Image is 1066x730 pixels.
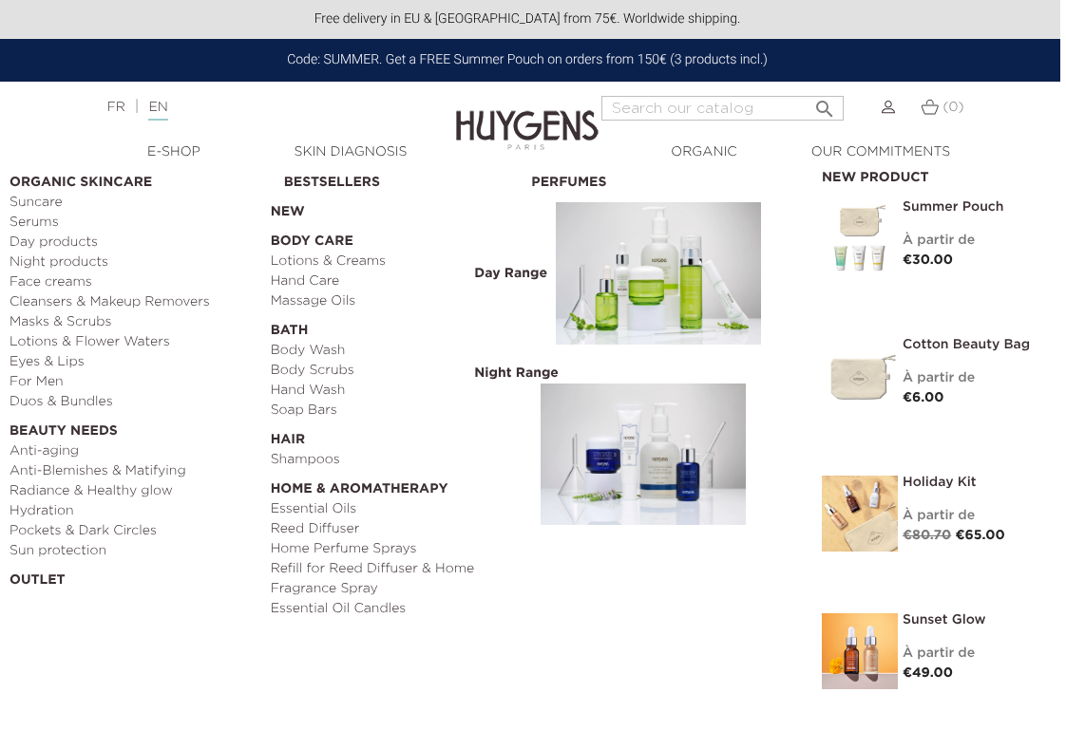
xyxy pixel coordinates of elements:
[822,200,898,276] img: Summer pouch
[822,476,898,552] img: Holiday kit
[903,644,1031,664] div: À partir de
[903,666,953,680] span: €49.00
[808,90,842,116] button: 
[10,332,257,352] a: Lotions & Flower Waters
[271,450,519,470] a: Shampoos
[271,252,519,271] a: Lotions & Creams
[271,381,519,401] a: Hand Wash
[10,193,257,213] a: Suncare
[271,291,519,311] a: Massage Oils
[97,96,424,119] div: |
[10,392,257,412] a: Duos & Bundles
[903,506,1031,526] div: À partir de
[616,142,792,182] a: Organic Apothecary
[10,481,257,501] a: Radiance & Healthy glow
[10,521,257,541] a: Pockets & Dark Circles
[10,412,257,441] a: Beauty needs
[813,92,836,115] i: 
[531,193,779,354] a: Day Range
[10,213,257,233] a: Serums
[262,142,439,162] a: Skin Diagnosis
[10,312,257,332] a: Masks & Scrubs
[10,501,257,521] a: Hydration
[10,233,257,253] a: Day products
[271,271,519,291] a: Hand Care
[469,265,552,282] span: Day Range
[531,163,779,193] a: Perfumes
[456,80,599,153] img: Huygens
[822,613,898,689] img: Sunset Glow
[10,292,257,312] a: Cleansers & Makeup Removers
[86,142,262,162] a: E-Shop
[271,401,519,421] a: Soap Bars
[10,561,257,590] a: OUTLET
[271,499,519,519] a: Essential Oils
[903,200,1031,214] a: Summer pouch
[556,202,761,345] img: routine_jour_banner.jpg
[10,253,257,272] a: Night products
[541,384,746,526] img: routine_nuit_banner.jpg
[284,163,519,193] a: Bestsellers
[10,352,257,372] a: Eyes & Lips
[148,101,167,121] a: EN
[10,372,257,392] a: For Men
[903,231,1031,251] div: À partir de
[903,368,1031,388] div: À partir de
[10,272,257,292] a: Face creams
[822,163,1031,186] h2: New product
[792,142,969,162] a: Our commitments
[271,599,519,619] a: Essential Oil Candles
[10,441,257,461] a: Anti-aging
[601,96,844,121] input: Search
[903,253,953,267] span: €30.00
[271,539,519,559] a: Home Perfume Sprays
[531,354,779,535] a: Night Range
[942,101,963,114] span: (0)
[903,613,1031,627] a: Sunset Glow
[271,361,519,381] a: Body Scrubs
[10,541,257,561] a: Sun protection
[271,193,519,222] a: New
[955,529,1004,542] span: €65.00
[271,341,519,361] a: Body Wash
[271,519,519,539] a: Reed Diffuser
[271,311,519,341] a: Bath
[903,476,1031,489] a: Holiday Kit
[271,470,519,499] a: Home & Aromatherapy
[903,529,951,542] span: €80.70
[10,461,257,481] a: Anti-Blemishes & Matifying
[106,101,124,114] a: FR
[271,421,519,450] a: Hair
[469,365,563,382] span: Night Range
[10,163,257,193] a: Organic Skincare
[903,391,944,404] span: €6.00
[822,338,898,414] img: Cotton Beauty Bag
[903,338,1031,351] a: Cotton Beauty Bag
[271,559,519,599] a: Refill for Reed Diffuser & Home Fragrance Spray
[271,222,519,252] a: Body Care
